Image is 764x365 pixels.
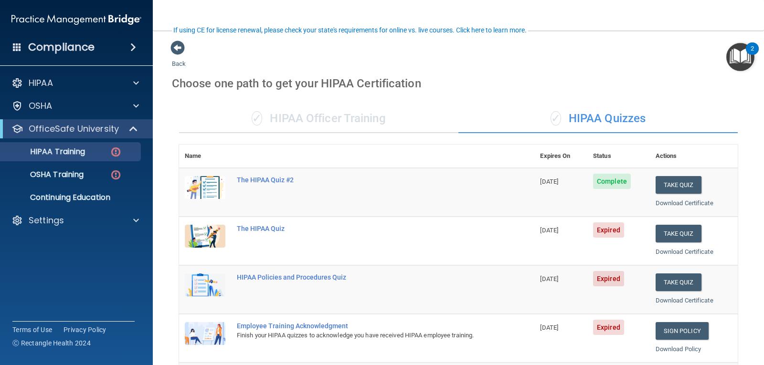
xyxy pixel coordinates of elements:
p: Settings [29,215,64,226]
span: Expired [593,320,624,335]
span: Expired [593,271,624,286]
div: The HIPAA Quiz [237,225,487,232]
a: Sign Policy [656,322,709,340]
span: Ⓒ Rectangle Health 2024 [12,338,91,348]
p: Continuing Education [6,193,137,202]
span: [DATE] [540,275,558,282]
h4: Compliance [28,41,95,54]
button: Open Resource Center, 2 new notifications [726,43,754,71]
a: Download Certificate [656,248,713,255]
p: HIPAA Training [6,147,85,156]
img: danger-circle.6113f641.png [110,146,122,158]
button: Take Quiz [656,225,701,242]
span: [DATE] [540,227,558,234]
button: Take Quiz [656,176,701,194]
a: Back [172,49,186,67]
div: HIPAA Officer Training [179,104,458,133]
div: Choose one path to get your HIPAA Certification [172,70,745,97]
th: Expires On [534,145,587,168]
a: Download Policy [656,345,701,353]
span: ✓ [551,111,561,125]
th: Status [587,145,650,168]
div: The HIPAA Quiz #2 [237,176,487,184]
a: HIPAA [11,77,139,89]
p: OSHA Training [6,170,84,179]
span: Complete [593,174,631,189]
a: Download Certificate [656,199,713,207]
div: If using CE for license renewal, please check your state's requirements for online vs. live cours... [173,27,527,33]
a: Settings [11,215,139,226]
button: If using CE for license renewal, please check your state's requirements for online vs. live cours... [172,25,528,35]
th: Name [179,145,231,168]
a: OfficeSafe University [11,123,138,135]
p: OfficeSafe University [29,123,119,135]
div: Employee Training Acknowledgment [237,322,487,330]
img: danger-circle.6113f641.png [110,169,122,181]
div: HIPAA Quizzes [458,104,738,133]
th: Actions [650,145,738,168]
a: OSHA [11,100,139,112]
p: HIPAA [29,77,53,89]
p: OSHA [29,100,53,112]
a: Privacy Policy [64,325,106,334]
img: PMB logo [11,10,141,29]
div: 2 [751,49,754,61]
a: Download Certificate [656,297,713,304]
span: [DATE] [540,178,558,185]
a: Terms of Use [12,325,52,334]
div: Finish your HIPAA quizzes to acknowledge you have received HIPAA employee training. [237,330,487,341]
span: [DATE] [540,324,558,331]
button: Take Quiz [656,273,701,291]
span: ✓ [252,111,262,125]
span: Expired [593,222,624,238]
div: HIPAA Policies and Procedures Quiz [237,273,487,281]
